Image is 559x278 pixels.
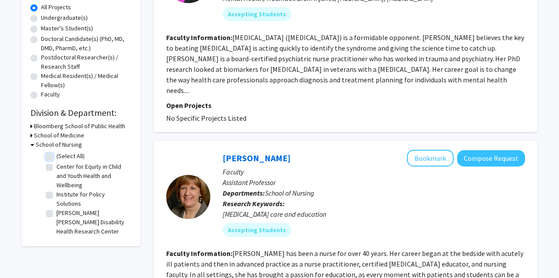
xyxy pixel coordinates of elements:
[56,236,103,245] label: School of Nursing
[41,34,132,53] label: Doctoral Candidate(s) (PhD, MD, DMD, PharmD, etc.)
[41,24,93,33] label: Master's Student(s)
[34,122,125,131] h3: Bloomberg School of Public Health
[56,152,85,161] label: (Select All)
[166,33,524,95] fg-read-more: [MEDICAL_DATA] ([MEDICAL_DATA]) is a formidable opponent. [PERSON_NAME] believes the key to beati...
[223,199,285,208] b: Research Keywords:
[223,152,291,163] a: [PERSON_NAME]
[223,177,525,188] p: Assistant Professor
[41,13,88,22] label: Undergraduate(s)
[223,7,291,21] mat-chip: Accepting Students
[41,3,71,12] label: All Projects
[223,189,265,197] b: Departments:
[56,190,130,208] label: Institute for Policy Solutions
[7,238,37,271] iframe: Chat
[41,53,132,71] label: Postdoctoral Researcher(s) / Research Staff
[30,107,132,118] h2: Division & Department:
[223,223,291,237] mat-chip: Accepting Students
[41,90,60,99] label: Faculty
[457,150,525,167] button: Compose Request to Susan Renda
[223,167,525,177] p: Faculty
[166,114,246,122] span: No Specific Projects Listed
[166,33,232,42] b: Faculty Information:
[34,131,84,140] h3: School of Medicine
[56,162,130,190] label: Center for Equity in Child and Youth Health and Wellbeing
[407,150,454,167] button: Add Susan Renda to Bookmarks
[36,140,82,149] h3: School of Nursing
[223,209,525,219] div: [MEDICAL_DATA] care and education
[166,249,232,258] b: Faculty Information:
[166,100,525,111] p: Open Projects
[56,208,130,236] label: [PERSON_NAME] [PERSON_NAME] Disability Health Research Center
[41,71,132,90] label: Medical Resident(s) / Medical Fellow(s)
[265,189,314,197] span: School of Nursing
